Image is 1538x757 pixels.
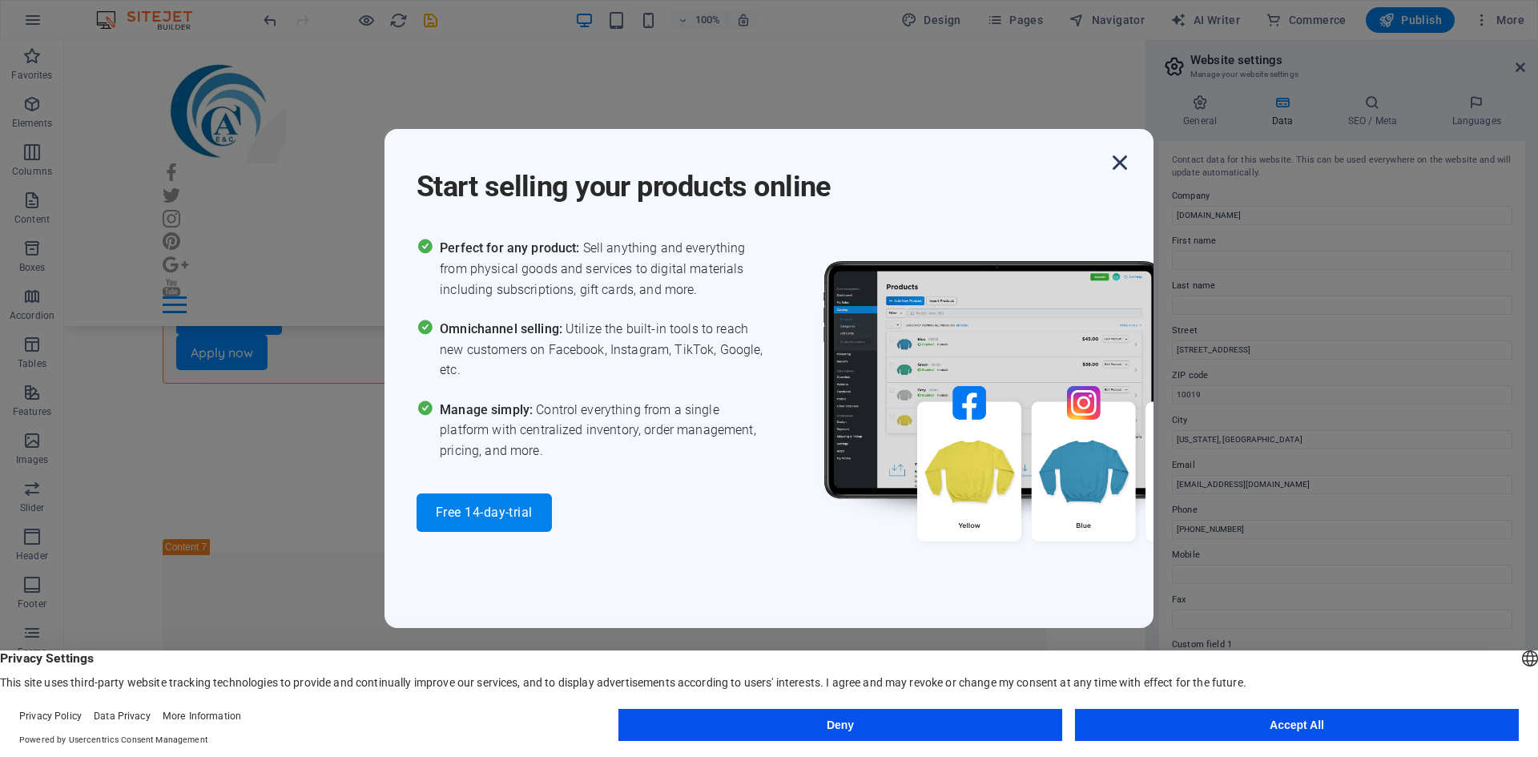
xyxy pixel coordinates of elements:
span: Free 14-day-trial [436,506,533,519]
span: Manage simply: [440,402,536,417]
span: Utilize the built-in tools to reach new customers on Facebook, Instagram, TikTok, Google, etc. [440,319,769,381]
span: Control everything from a single platform with centralized inventory, order management, pricing, ... [440,400,769,461]
span: Perfect for any product: [440,240,582,256]
img: promo_image.png [797,238,1278,588]
button: Free 14-day-trial [417,493,552,532]
span: Sell anything and everything from physical goods and services to digital materials including subs... [440,238,769,300]
h1: Start selling your products online [417,148,1105,206]
span: Omnichannel selling: [440,321,566,336]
